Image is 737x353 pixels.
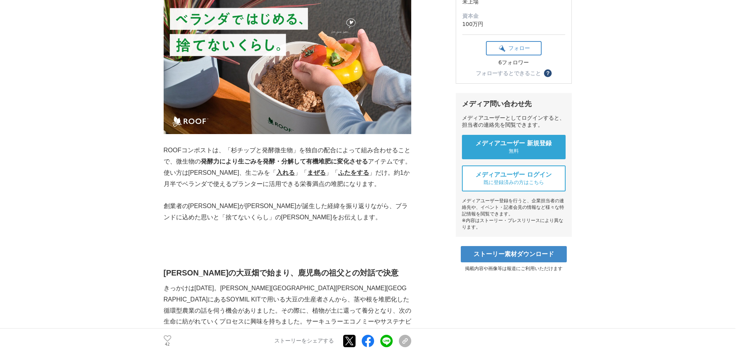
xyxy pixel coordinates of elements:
div: メディアユーザー登録を行うと、企業担当者の連絡先や、イベント・記者会見の情報など様々な特記情報を閲覧できます。 ※内容はストーリー・プレスリリースにより異なります。 [462,198,566,231]
p: きっかけは[DATE]。[PERSON_NAME][GEOGRAPHIC_DATA][PERSON_NAME][GEOGRAPHIC_DATA]にあるSOYMIL KITで用いる大豆の生産者さん... [164,283,411,350]
p: 42 [164,343,171,346]
dt: 資本金 [462,12,565,20]
div: 6フォロワー [486,59,542,66]
a: メディアユーザー ログイン 既に登録済みの方はこちら [462,165,566,191]
span: ？ [545,71,551,76]
a: ストーリー素材ダウンロード [461,246,567,262]
u: 入れる [276,169,295,176]
u: ふたをする [338,169,369,176]
p: ストーリーをシェアする [274,338,334,344]
p: ROOFコンポストは、「杉チップと発酵微生物」を独自の配合によって組み合わせることで、微生物の アイテムです。使い方は[PERSON_NAME]、生ごみを「 」「 」「 」だけ。約1か月半でベラ... [164,145,411,189]
p: 掲載内容や画像等は報道にご利用いただけます [456,265,572,272]
p: 創業者の[PERSON_NAME]が[PERSON_NAME]が誕生した経緯を振り返りながら、ブランドに込めた思いと「捨てないくらし」の[PERSON_NAME]をお伝えします。 [164,201,411,223]
span: メディアユーザー ログイン [475,171,552,179]
div: メディアユーザーとしてログインすると、担当者の連絡先を閲覧できます。 [462,115,566,129]
u: まぜる [307,169,326,176]
strong: 発酵力により生ごみを発酵・分解して有機堆肥に変化させる [201,158,368,165]
dd: 100万円 [462,20,565,28]
button: フォロー [486,41,542,55]
span: メディアユーザー 新規登録 [475,139,552,148]
span: 無料 [509,148,519,155]
div: メディア問い合わせ先 [462,99,566,108]
div: フォローするとできること [476,71,541,76]
span: 既に登録済みの方はこちら [484,179,544,186]
strong: [PERSON_NAME]の大豆畑で始まり、鹿児島の祖父との対話で決意 [164,269,399,277]
button: ？ [544,69,552,77]
a: メディアユーザー 新規登録 無料 [462,135,566,159]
